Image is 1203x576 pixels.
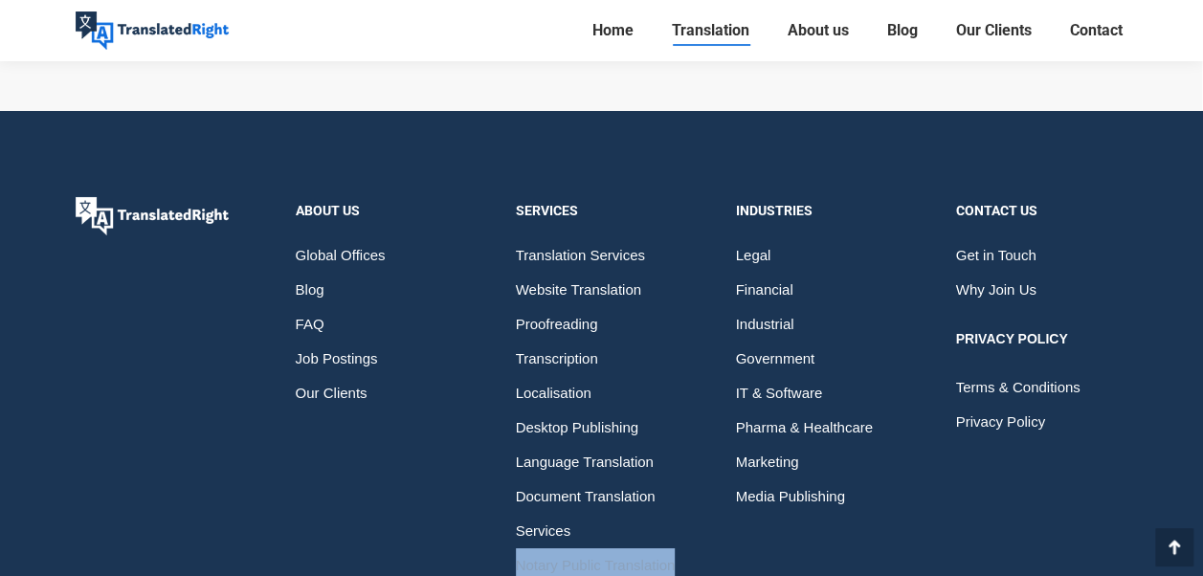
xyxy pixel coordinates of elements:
a: Blog [296,273,468,307]
a: Desktop Publishing [516,410,688,445]
span: Transcription [516,342,598,376]
a: Financial [736,273,908,307]
img: Translated Right [76,11,229,50]
span: Terms & Conditions [956,370,1080,405]
span: Global Offices [296,238,386,273]
a: Language Translation [516,445,688,479]
span: Why Join Us [956,273,1036,307]
a: Contact [1064,17,1128,44]
a: Translation [666,17,755,44]
div: About Us [296,197,468,224]
span: Legal [736,238,771,273]
span: Government [736,342,815,376]
span: Localisation [516,376,591,410]
span: Marketing [736,445,799,479]
span: Job Postings [296,342,378,376]
span: Pharma & Healthcare [736,410,873,445]
a: Legal [736,238,908,273]
a: Website Translation [516,273,688,307]
span: Industrial [736,307,794,342]
a: Translation Services [516,238,688,273]
span: About us [788,21,849,40]
a: Why Join Us [956,273,1128,307]
span: Get in Touch [956,238,1036,273]
a: Pharma & Healthcare [736,410,908,445]
div: Services [516,197,688,224]
a: Localisation [516,376,688,410]
span: Desktop Publishing [516,410,638,445]
span: Our Clients [296,376,368,410]
a: Transcription [516,342,688,376]
a: Get in Touch [956,238,1128,273]
a: Home [587,17,639,44]
a: Industrial [736,307,908,342]
a: Government [736,342,908,376]
a: About us [782,17,855,44]
a: Our Clients [950,17,1037,44]
span: Translation Services [516,238,645,273]
a: Job Postings [296,342,468,376]
a: IT & Software [736,376,908,410]
span: Language Translation [516,445,654,479]
a: Proofreading [516,307,688,342]
a: Document Translation Services [516,479,688,548]
div: Industries [736,197,908,224]
a: Marketing [736,445,908,479]
div: Contact us [956,197,1128,224]
a: Media Publishing [736,479,908,514]
span: Media Publishing [736,479,845,514]
a: Our Clients [296,376,468,410]
span: Blog [887,21,918,40]
span: Translation [672,21,749,40]
span: Blog [296,273,324,307]
span: Proofreading [516,307,598,342]
span: FAQ [296,307,324,342]
a: Terms & Conditions [956,370,1128,405]
a: Global Offices [296,238,468,273]
span: IT & Software [736,376,823,410]
a: Privacy Policy [956,405,1128,439]
a: FAQ [296,307,468,342]
span: Our Clients [956,21,1032,40]
span: Website Translation [516,273,641,307]
span: Privacy Policy [956,405,1045,439]
span: Home [592,21,634,40]
a: Blog [881,17,924,44]
span: Contact [1070,21,1123,40]
span: Financial [736,273,793,307]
